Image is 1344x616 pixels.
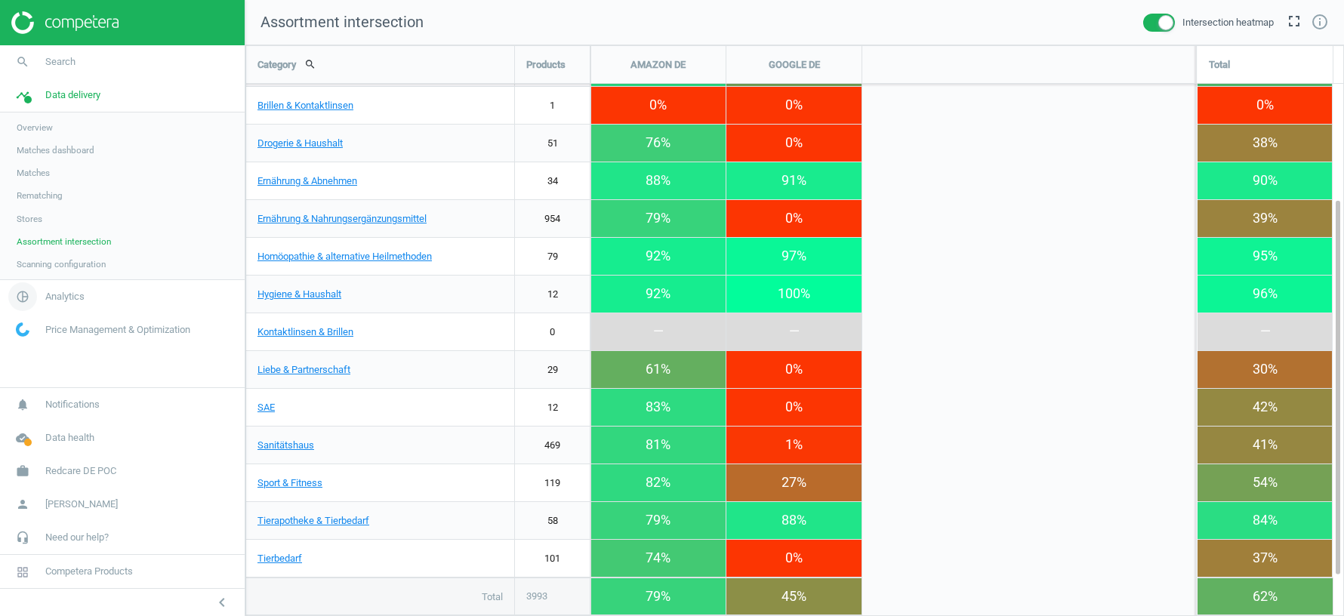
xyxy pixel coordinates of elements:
span: Competera Products [45,565,133,578]
div: 0% [726,389,862,426]
a: 12 [515,389,590,427]
a: Tierapotheke & Tierbedarf [246,502,514,540]
span: Stores [17,213,42,225]
a: Sanitätshaus [246,427,514,464]
a: info_outline [1311,13,1329,32]
div: 76% [590,125,726,162]
a: 469 [515,427,590,464]
div: 90% [1198,162,1333,199]
i: person [8,490,37,519]
span: Overview [17,122,53,134]
div: 30% [1198,351,1333,388]
div: — [1198,313,1333,350]
div: AMAZON DE [590,46,726,84]
span: Price Management & Optimization [45,323,190,337]
div: 84% [1198,502,1333,539]
div: 100% [726,276,862,313]
span: Rematching [17,189,63,202]
i: search [8,48,37,76]
i: chevron_left [213,593,231,611]
div: Products [515,46,590,84]
div: 88% [590,162,726,199]
a: 34 [515,162,590,200]
span: Matches [17,167,50,179]
span: Notifications [45,398,100,411]
button: chevron_left [203,593,241,612]
div: 91% [726,162,862,199]
div: 79% [590,200,726,237]
span: Assortment intersection [17,236,111,248]
a: Kontaktlinsen & Brillen [246,313,514,351]
div: 0% [1198,87,1333,124]
a: Homöopathie & alternative Heilmethoden [246,238,514,276]
div: 61% [590,351,726,388]
div: — [726,313,862,350]
div: Total [1198,46,1333,84]
a: Drogerie & Haushalt [246,125,514,162]
div: 39% [1198,200,1333,237]
span: Assortment intersection [260,13,424,31]
div: 92% [590,276,726,313]
a: Sport & Fitness [246,464,514,502]
span: Matches dashboard [17,144,94,156]
a: 119 [515,464,590,502]
i: cloud_done [8,423,37,452]
a: 51 [515,125,590,162]
div: 37% [1198,540,1333,577]
div: 79 % [590,578,726,614]
div: 79% [590,502,726,539]
div: 41% [1198,427,1333,464]
div: 62% [1198,578,1333,614]
a: 0 [515,313,590,351]
div: 95% [1198,238,1333,275]
i: timeline [8,81,37,109]
span: Redcare DE POC [45,464,116,478]
i: work [8,457,37,485]
div: GOOGLE DE [726,46,862,84]
div: 88% [726,502,862,539]
div: 0% [726,540,862,577]
a: Ernährung & Abnehmen [246,162,514,200]
div: 0% [726,351,862,388]
a: 12 [515,276,590,313]
div: 0% [726,200,862,237]
div: 96% [1198,276,1333,313]
a: 79 [515,238,590,276]
span: Need our help? [45,531,109,544]
div: 82% [590,464,726,501]
img: wGWNvw8QSZomAAAAABJRU5ErkJggg== [16,322,29,337]
div: 97% [726,238,862,275]
div: 42% [1198,389,1333,426]
a: 1 [515,87,590,125]
span: Search [45,55,76,69]
i: info_outline [1311,13,1329,31]
a: 29 [515,351,590,389]
div: 0% [726,87,862,124]
a: 954 [515,200,590,238]
div: 1% [726,427,862,464]
div: — [590,313,726,350]
span: Data health [45,431,94,445]
img: ajHJNr6hYgQAAAAASUVORK5CYII= [11,11,119,34]
a: Brillen & Kontaktlinsen [246,87,514,125]
div: 0% [590,87,726,124]
i: pie_chart_outlined [8,282,37,311]
div: 54% [1198,464,1333,501]
span: Data delivery [45,88,100,102]
i: fullscreen [1285,12,1303,30]
div: Category [246,46,514,83]
div: 45 % [726,578,862,614]
div: 0% [726,125,862,162]
div: 83% [590,389,726,426]
i: headset_mic [8,523,37,552]
a: Ernährung & Nahrungsergänzungsmittel [246,200,514,238]
i: notifications [8,390,37,419]
div: 81% [590,427,726,464]
a: Hygiene & Haushalt [246,276,514,313]
a: Tierbedarf [246,540,514,577]
span: [PERSON_NAME] [45,497,118,511]
button: search [296,51,325,77]
a: SAE [246,389,514,427]
a: 101 [515,540,590,577]
div: Total [246,578,514,616]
